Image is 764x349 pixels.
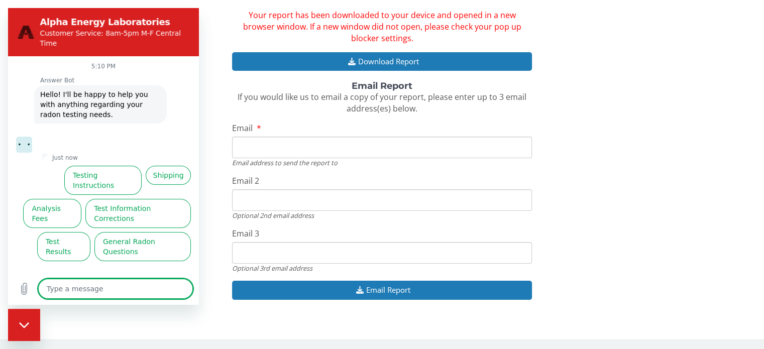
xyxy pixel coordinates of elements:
[44,146,70,154] p: Just now
[232,228,259,239] span: Email 3
[8,8,199,305] iframe: Messaging window
[232,281,531,299] button: Email Report
[29,224,82,253] button: Test Results
[232,123,253,134] span: Email
[232,52,531,71] button: Download Report
[8,309,40,341] iframe: Button to launch messaging window, conversation in progress
[32,122,121,140] span: What is the topic of your question?
[77,191,183,220] button: Test Information Corrections
[86,224,183,253] button: General Radon Questions
[238,91,526,114] span: If you would like us to email a copy of your report, please enter up to 3 email address(es) below.
[56,158,134,187] button: Testing Instructions
[38,20,181,40] p: Customer Service: 8am-5pm M-F Central Time
[38,8,181,20] h2: Alpha Energy Laboratories
[232,211,531,220] div: Optional 2nd email address
[232,175,259,186] span: Email 2
[138,158,183,177] button: Shipping
[232,264,531,273] div: Optional 3rd email address
[83,54,107,62] p: 5:10 PM
[352,80,412,91] strong: Email Report
[15,191,73,220] button: Analysis Fees
[232,158,531,167] div: Email address to send the report to
[32,68,191,76] p: Answer Bot
[6,271,26,291] button: Upload file
[243,10,521,44] span: Your report has been downloaded to your device and opened in a new browser window. If a new windo...
[32,82,142,110] span: Hello! I'll be happy to help you with anything regarding your radon testing needs.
